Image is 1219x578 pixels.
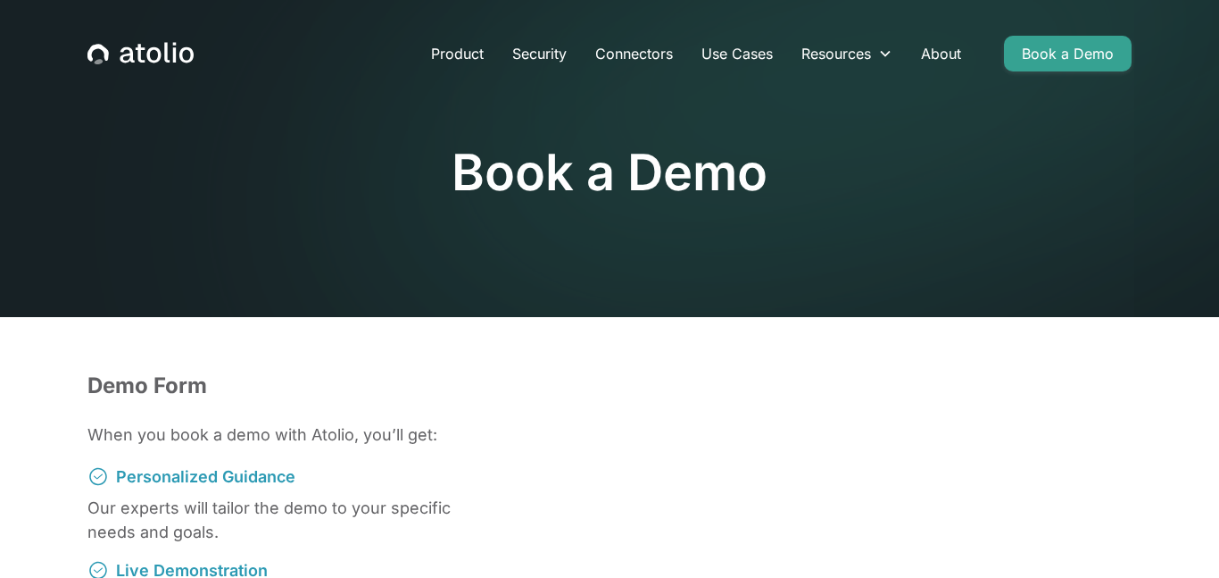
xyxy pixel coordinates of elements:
[687,36,787,71] a: Use Cases
[87,423,497,447] p: When you book a demo with Atolio, you’ll get:
[116,465,295,489] p: Personalized Guidance
[498,36,581,71] a: Security
[87,496,497,544] p: Our experts will tailor the demo to your specific needs and goals.
[1004,36,1132,71] a: Book a Demo
[87,373,207,398] strong: Demo Form
[87,42,194,65] a: home
[87,143,1132,203] h1: Book a Demo
[417,36,498,71] a: Product
[907,36,975,71] a: About
[801,43,871,64] div: Resources
[787,36,907,71] div: Resources
[581,36,687,71] a: Connectors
